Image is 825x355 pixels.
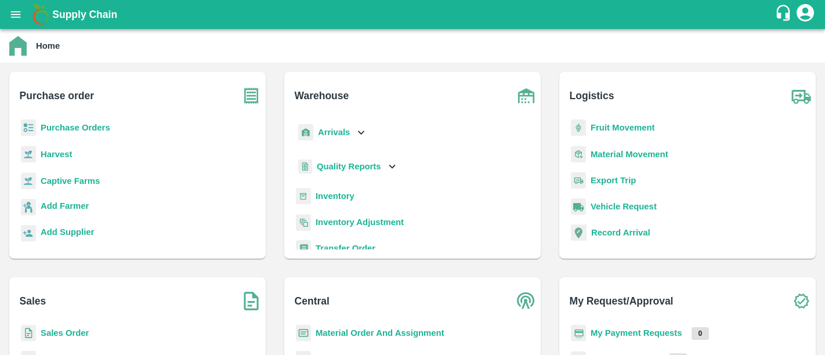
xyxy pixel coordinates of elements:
a: My Payment Requests [591,328,682,338]
a: Material Order And Assignment [316,328,444,338]
a: Vehicle Request [591,202,657,211]
img: farmer [21,199,36,216]
a: Sales Order [41,328,89,338]
p: 0 [692,327,710,340]
b: Supply Chain [52,9,117,20]
img: soSales [237,287,266,316]
img: vehicle [571,198,586,215]
img: warehouse [512,81,541,110]
b: Central [295,293,330,309]
b: Add Supplier [41,227,94,237]
a: Material Movement [591,150,668,159]
div: Quality Reports [296,155,399,179]
a: Captive Farms [41,176,100,186]
b: Arrivals [318,128,350,137]
img: whTransfer [296,240,311,257]
img: harvest [21,146,36,163]
img: check [787,287,816,316]
img: fruit [571,119,586,136]
img: centralMaterial [296,325,311,342]
button: open drawer [2,1,29,28]
img: truck [787,81,816,110]
img: home [9,36,27,56]
img: sales [21,325,36,342]
b: Quality Reports [317,162,381,171]
img: inventory [296,214,311,231]
a: Export Trip [591,176,636,185]
div: customer-support [775,4,795,25]
img: central [512,287,541,316]
img: logo [29,3,52,26]
a: Add Farmer [41,200,89,215]
b: Logistics [570,88,614,104]
a: Record Arrival [591,228,650,237]
a: Transfer Order [316,244,375,253]
b: Sales [20,293,46,309]
img: whArrival [298,124,313,141]
a: Supply Chain [52,6,775,23]
div: account of current user [795,2,816,27]
b: Warehouse [295,88,349,104]
a: Fruit Movement [591,123,655,132]
b: Purchase order [20,88,94,104]
a: Purchase Orders [41,123,110,132]
b: Home [36,41,60,50]
img: material [571,146,586,163]
img: harvest [21,172,36,190]
a: Add Supplier [41,226,94,241]
b: My Request/Approval [570,293,674,309]
img: delivery [571,172,586,189]
img: recordArrival [571,224,587,241]
img: purchase [237,81,266,110]
img: qualityReport [298,160,312,174]
a: Inventory [316,191,354,201]
img: supplier [21,225,36,242]
a: Inventory Adjustment [316,218,404,227]
img: whInventory [296,188,311,205]
a: Harvest [41,150,72,159]
div: Arrivals [296,119,368,146]
b: Add Farmer [41,201,89,211]
img: reciept [21,119,36,136]
img: payment [571,325,586,342]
